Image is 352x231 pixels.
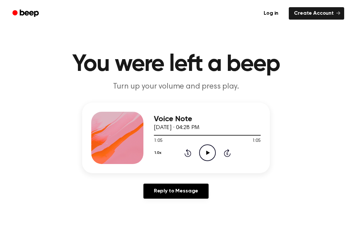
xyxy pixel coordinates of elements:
a: Log in [257,6,285,21]
h3: Voice Note [154,114,261,123]
button: 1.0x [154,147,164,158]
span: 1:05 [154,137,162,144]
p: Turn up your volume and press play. [51,81,301,92]
a: Create Account [289,7,344,19]
h1: You were left a beep [9,52,343,76]
span: 1:05 [252,137,261,144]
a: Beep [8,7,45,20]
span: [DATE] · 04:28 PM [154,124,199,130]
a: Reply to Message [143,183,209,198]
